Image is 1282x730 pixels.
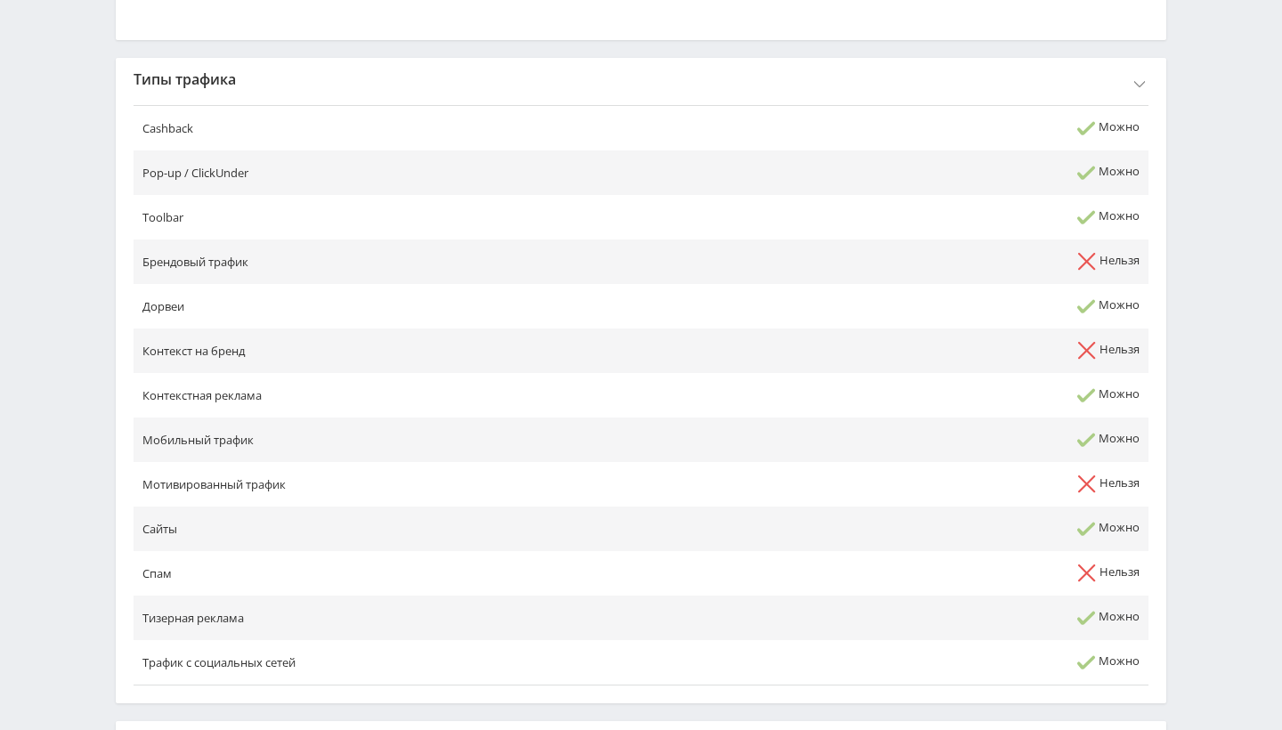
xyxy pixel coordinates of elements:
[824,195,1148,239] td: Можно
[116,58,1166,101] div: Типы трафика
[824,150,1148,195] td: Можно
[134,150,824,195] td: Pop-up / ClickUnder
[134,106,824,151] td: Cashback
[824,373,1148,418] td: Можно
[824,328,1148,373] td: Нельзя
[824,596,1148,640] td: Можно
[824,106,1148,151] td: Можно
[824,284,1148,328] td: Можно
[134,195,824,239] td: Toolbar
[824,418,1148,462] td: Можно
[134,284,824,328] td: Дорвеи
[134,239,824,284] td: Брендовый трафик
[134,640,824,685] td: Трафик с социальных сетей
[134,551,824,596] td: Спам
[824,640,1148,685] td: Можно
[824,507,1148,551] td: Можно
[824,239,1148,284] td: Нельзя
[134,462,824,507] td: Мотивированный трафик
[134,373,824,418] td: Контекстная реклама
[134,418,824,462] td: Мобильный трафик
[134,507,824,551] td: Сайты
[134,328,824,373] td: Контекст на бренд
[134,596,824,640] td: Тизерная реклама
[824,551,1148,596] td: Нельзя
[824,462,1148,507] td: Нельзя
